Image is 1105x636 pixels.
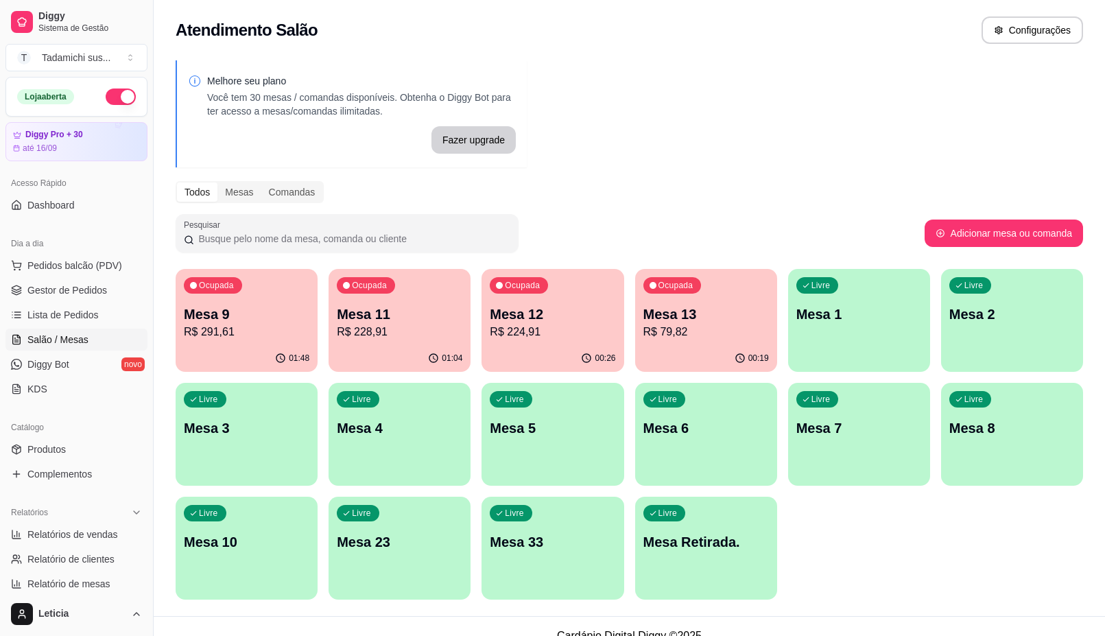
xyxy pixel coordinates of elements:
p: Mesa 9 [184,305,309,324]
p: 01:48 [289,353,309,364]
span: Leticia [38,608,126,620]
button: LivreMesa Retirada. [635,497,777,600]
div: Tadamichi sus ... [42,51,110,64]
span: Gestor de Pedidos [27,283,107,297]
p: Livre [658,508,678,519]
p: Mesa 5 [490,419,615,438]
span: Pedidos balcão (PDV) [27,259,122,272]
p: Mesa 13 [643,305,769,324]
a: Relatórios de vendas [5,523,147,545]
span: Salão / Mesas [27,333,88,346]
article: até 16/09 [23,143,57,154]
button: LivreMesa 10 [176,497,318,600]
p: Mesa 33 [490,532,615,552]
button: Select a team [5,44,147,71]
button: OcupadaMesa 12R$ 224,9100:26 [482,269,623,372]
a: DiggySistema de Gestão [5,5,147,38]
a: Diggy Botnovo [5,353,147,375]
p: Livre [505,394,524,405]
p: R$ 291,61 [184,324,309,340]
p: Mesa 6 [643,419,769,438]
p: R$ 228,91 [337,324,462,340]
p: Livre [352,508,371,519]
p: Mesa 4 [337,419,462,438]
button: LivreMesa 4 [329,383,471,486]
button: Fazer upgrade [431,126,516,154]
span: T [17,51,31,64]
span: Lista de Pedidos [27,308,99,322]
p: Ocupada [352,280,387,291]
span: Dashboard [27,198,75,212]
h2: Atendimento Salão [176,19,318,41]
button: LivreMesa 3 [176,383,318,486]
p: Livre [199,508,218,519]
a: Produtos [5,438,147,460]
a: Lista de Pedidos [5,304,147,326]
button: Configurações [982,16,1083,44]
p: Mesa 2 [949,305,1075,324]
button: LivreMesa 6 [635,383,777,486]
button: LivreMesa 5 [482,383,623,486]
span: KDS [27,382,47,396]
p: Ocupada [199,280,234,291]
button: LivreMesa 7 [788,383,930,486]
p: Livre [811,280,831,291]
span: Diggy Bot [27,357,69,371]
p: Livre [964,394,984,405]
span: Produtos [27,443,66,456]
p: Mesa 3 [184,419,309,438]
a: Dashboard [5,194,147,216]
p: Mesa 23 [337,532,462,552]
div: Dia a dia [5,233,147,255]
button: OcupadaMesa 9R$ 291,6101:48 [176,269,318,372]
p: Melhore seu plano [207,74,516,88]
a: Gestor de Pedidos [5,279,147,301]
button: OcupadaMesa 11R$ 228,9101:04 [329,269,471,372]
p: Ocupada [505,280,540,291]
a: Diggy Pro + 30até 16/09 [5,122,147,161]
p: R$ 224,91 [490,324,615,340]
a: Salão / Mesas [5,329,147,351]
p: Mesa 8 [949,419,1075,438]
label: Pesquisar [184,219,225,231]
button: OcupadaMesa 13R$ 79,8200:19 [635,269,777,372]
a: KDS [5,378,147,400]
span: Sistema de Gestão [38,23,142,34]
button: Pedidos balcão (PDV) [5,255,147,276]
span: Relatórios [11,507,48,518]
button: LivreMesa 23 [329,497,471,600]
span: Relatórios de vendas [27,528,118,541]
span: Relatório de clientes [27,552,115,566]
p: Mesa Retirada. [643,532,769,552]
p: Livre [964,280,984,291]
span: Diggy [38,10,142,23]
p: 01:04 [442,353,462,364]
p: Livre [352,394,371,405]
p: Mesa 11 [337,305,462,324]
article: Diggy Pro + 30 [25,130,83,140]
span: Relatório de mesas [27,577,110,591]
input: Pesquisar [194,232,510,246]
p: Mesa 1 [796,305,922,324]
p: R$ 79,82 [643,324,769,340]
p: Livre [658,394,678,405]
div: Loja aberta [17,89,74,104]
p: 00:26 [595,353,615,364]
div: Catálogo [5,416,147,438]
p: Livre [199,394,218,405]
p: Mesa 7 [796,419,922,438]
span: Complementos [27,467,92,481]
button: LivreMesa 1 [788,269,930,372]
p: Você tem 30 mesas / comandas disponíveis. Obtenha o Diggy Bot para ter acesso a mesas/comandas il... [207,91,516,118]
div: Mesas [217,182,261,202]
p: Livre [811,394,831,405]
button: Alterar Status [106,89,136,105]
p: 00:19 [748,353,769,364]
button: LivreMesa 33 [482,497,623,600]
p: Mesa 12 [490,305,615,324]
a: Relatório de clientes [5,548,147,570]
button: LivreMesa 8 [941,383,1083,486]
div: Comandas [261,182,323,202]
div: Todos [177,182,217,202]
